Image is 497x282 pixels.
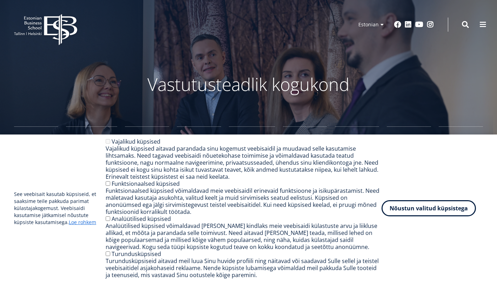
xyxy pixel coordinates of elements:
[106,222,382,250] div: Analüütilised küpsised võimaldavad [PERSON_NAME] kindlaks meie veebisaidi külastuste arvu ja liik...
[62,74,435,95] p: Vastutusteadlik kogukond
[427,21,434,28] a: Instagram
[112,138,160,145] label: Vajalikud küpsised
[394,21,401,28] a: Facebook
[106,257,382,278] div: Turundusküpsiseid aitavad meil luua Sinu huvide profiili ning näitavad või saadavad Sulle sellel ...
[382,200,476,216] button: Nõustun valitud küpsistega
[106,145,382,180] div: Vajalikud küpsised aitavad parandada sinu kogemust veebisaidil ja muudavad selle kasutamise lihts...
[283,126,327,155] a: Teadustöö ja doktoriõpe
[14,191,106,226] p: See veebisait kasutab küpsiseid, et saaksime teile pakkuda parimat külastajakogemust. Veebisaidi ...
[112,215,171,223] label: Analüütilised küpsised
[106,187,382,215] div: Funktsionaalsed küpsised võimaldavad meie veebisaidil erinevaid funktsioone ja isikupärastamist. ...
[405,21,412,28] a: Linkedin
[112,250,161,258] label: Turundusküpsised
[415,21,423,28] a: Youtube
[335,126,379,155] a: Avatud Ülikool
[112,180,180,188] label: Funktsionaalsed küpsised
[69,219,96,226] a: Loe rohkem
[125,126,169,155] a: Magistriõpe
[66,126,117,155] a: Bakalaureuseõpe
[439,126,483,155] a: Mikrokraadid
[229,126,275,155] a: Rahvusvaheline kogemus
[177,126,221,155] a: Vastuvõtt ülikooli
[387,126,431,155] a: Juhtide koolitus
[14,126,58,155] a: Gümnaasium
